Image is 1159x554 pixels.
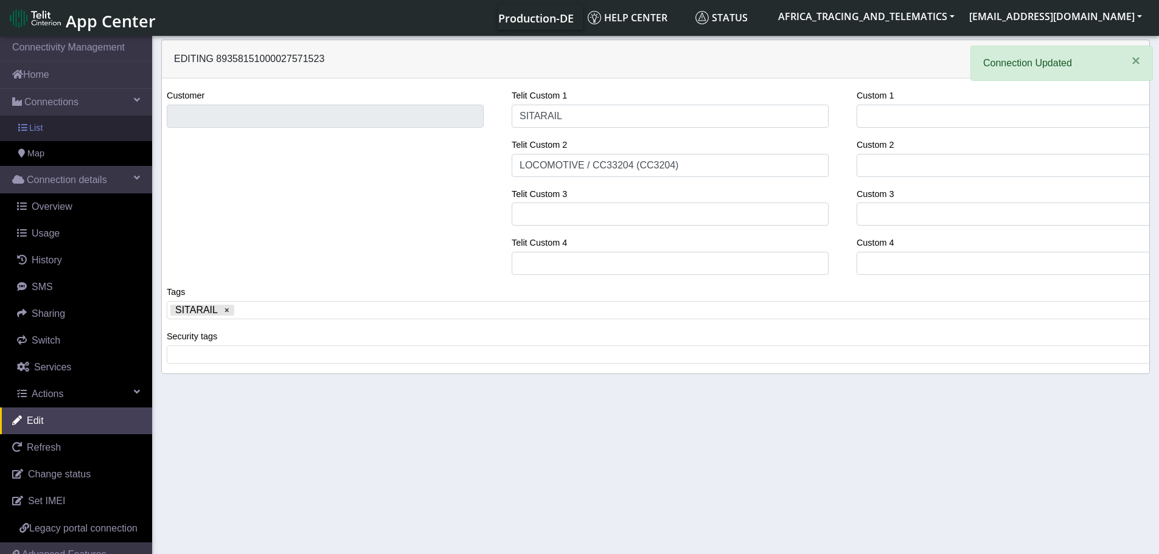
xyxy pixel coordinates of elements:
[32,228,60,238] span: Usage
[29,122,43,135] span: List
[5,381,152,407] a: Actions
[5,300,152,327] a: Sharing
[695,11,748,24] span: Status
[174,54,324,64] span: Editing 89358151000027571523
[771,5,962,27] button: AFRICA_TRACING_AND_TELEMATICS
[175,305,218,316] span: SITARAIL
[857,89,894,103] label: Custom 1
[29,523,137,533] span: Legacy portal connection
[32,308,65,319] span: Sharing
[32,282,53,292] span: SMS
[512,89,567,103] label: Telit Custom 1
[512,188,567,201] label: Telit Custom 3
[167,345,1154,364] tags: ​
[1119,46,1152,75] button: Close
[983,56,1113,71] p: Connection Updated
[27,442,61,452] span: Refresh
[24,95,78,109] span: Connections
[857,139,894,152] label: Custom 2
[32,335,60,345] span: Switch
[28,496,65,506] span: Set IMEI
[32,389,63,399] span: Actions
[512,237,567,250] label: Telit Custom 4
[512,139,567,152] label: Telit Custom 2
[5,327,152,354] a: Switch
[10,5,154,31] a: App Center
[498,5,573,30] a: Your current platform instance
[5,220,152,247] a: Usage
[691,5,771,30] a: Status
[588,11,667,24] span: Help center
[170,305,234,316] tag: SITARAIL
[588,11,601,24] img: knowledge.svg
[167,301,1154,319] tags: ​
[66,10,156,32] span: App Center
[167,89,204,103] label: Customer
[10,9,61,28] img: logo-telit-cinterion-gw-new.png
[498,11,574,26] span: Production-DE
[27,415,44,426] span: Edit
[857,188,894,201] label: Custom 3
[32,255,62,265] span: History
[32,201,72,212] span: Overview
[28,469,91,479] span: Change status
[857,237,894,250] label: Custom 4
[167,330,217,344] label: Security tags
[962,5,1149,27] button: [EMAIL_ADDRESS][DOMAIN_NAME]
[223,306,231,314] x: remove tag
[695,11,709,24] img: status.svg
[1132,52,1140,69] span: ×
[5,354,152,381] a: Services
[583,5,691,30] a: Help center
[5,193,152,220] a: Overview
[27,173,107,187] span: Connection details
[5,274,152,300] a: SMS
[27,147,44,161] span: Map
[167,286,185,299] label: Tags
[5,247,152,274] a: History
[34,362,71,372] span: Services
